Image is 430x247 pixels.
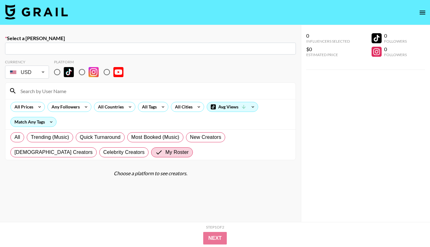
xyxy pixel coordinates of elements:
[11,117,56,127] div: Match Any Tags
[306,52,350,57] div: Estimated Price
[384,52,407,57] div: Followers
[190,134,221,141] span: New Creators
[14,149,93,156] span: [DEMOGRAPHIC_DATA] Creators
[80,134,121,141] span: Quick Turnaround
[306,46,350,52] div: $0
[5,4,68,19] img: Grail Talent
[103,149,145,156] span: Celebrity Creators
[306,33,350,39] div: 0
[5,35,296,41] label: Select a [PERSON_NAME]
[64,67,74,77] img: TikTok
[171,102,194,112] div: All Cities
[17,86,292,96] input: Search by User Name
[384,33,407,39] div: 0
[131,134,179,141] span: Most Booked (Music)
[48,102,81,112] div: Any Followers
[14,134,20,141] span: All
[416,6,429,19] button: open drawer
[165,149,188,156] span: My Roster
[54,60,128,64] div: Platform
[384,46,407,52] div: 0
[203,232,227,244] button: Next
[11,102,35,112] div: All Prices
[206,225,224,229] div: Step 1 of 2
[306,39,350,44] div: Influencers Selected
[5,60,49,64] div: Currency
[207,102,258,112] div: Avg Views
[113,67,123,77] img: YouTube
[31,134,69,141] span: Trending (Music)
[384,39,407,44] div: Followers
[6,67,48,78] div: USD
[94,102,125,112] div: All Countries
[89,67,99,77] img: Instagram
[138,102,158,112] div: All Tags
[5,170,296,176] div: Choose a platform to see creators.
